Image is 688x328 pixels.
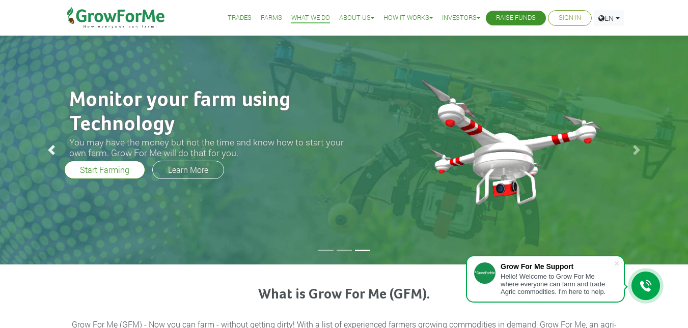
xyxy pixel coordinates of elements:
a: Start Farming [64,161,145,179]
div: Hello! Welcome to Grow For Me where everyone can farm and trade Agric commodities. I'm here to help. [501,273,614,295]
a: EN [594,10,624,26]
img: growforme image [400,52,627,211]
a: What We Do [291,13,330,23]
a: Sign In [559,13,581,23]
a: About Us [339,13,374,23]
a: Trades [228,13,252,23]
h3: You may have the money but not the time and know how to start your own farm. Grow For Me will do ... [69,137,360,158]
a: Raise Funds [496,13,536,23]
a: How it Works [383,13,433,23]
h2: Monitor your farm using Technology [69,88,360,137]
div: Grow For Me Support [501,262,614,271]
a: Farms [261,13,282,23]
a: Learn More [152,161,224,179]
h3: What is Grow For Me (GFM). [71,286,618,304]
a: Investors [442,13,480,23]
